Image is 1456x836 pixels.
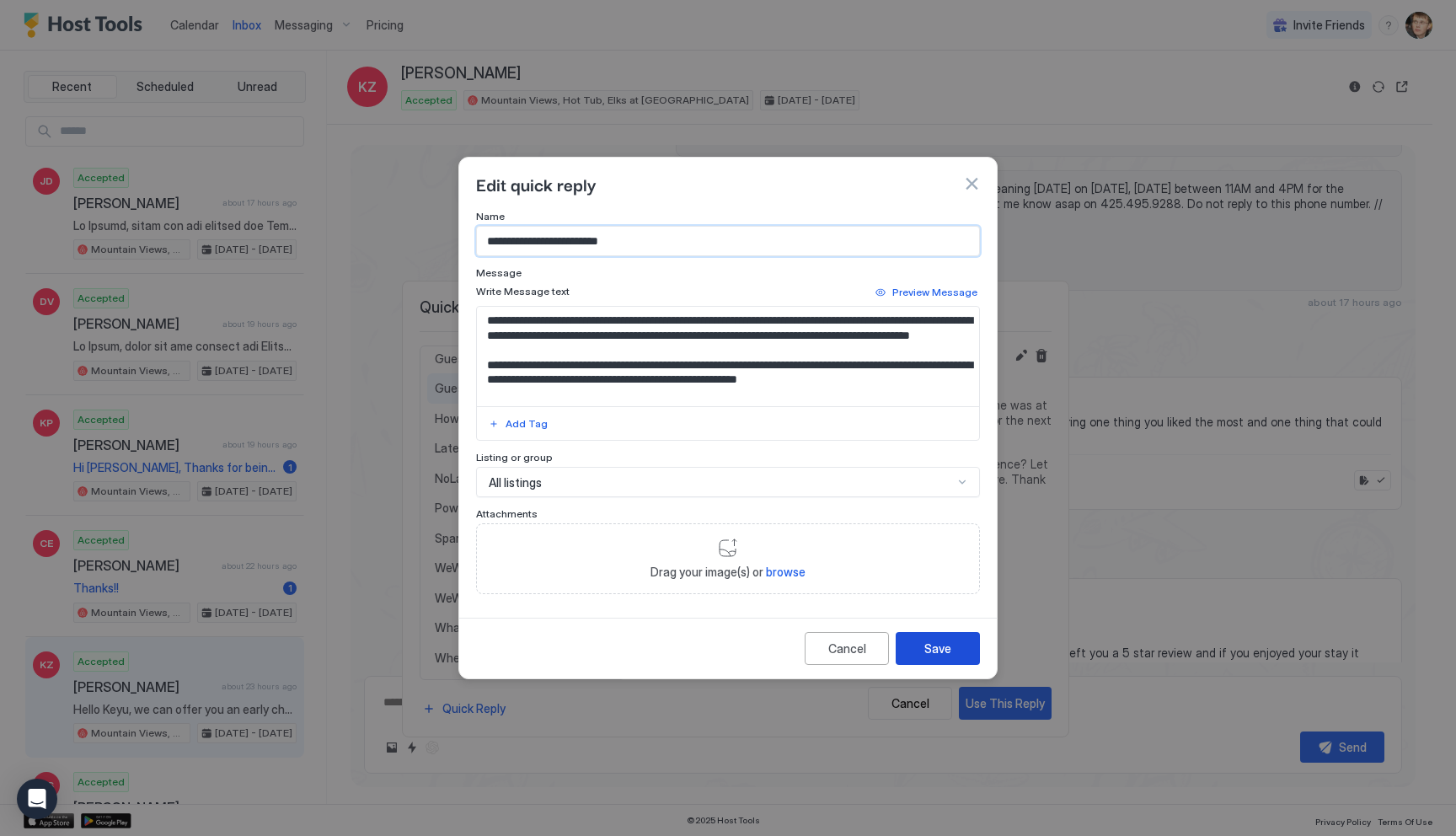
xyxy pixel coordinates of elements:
button: Preview Message [873,282,980,303]
input: Input Field [477,227,979,255]
div: Cancel [828,640,866,657]
span: Attachments [476,507,538,520]
span: All listings [489,475,542,490]
span: Name [476,210,505,222]
span: Drag your image(s) or [650,565,806,580]
span: browse [766,565,806,579]
span: Edit quick reply [476,171,597,196]
div: Open Intercom Messenger [17,779,57,819]
textarea: Input Field [477,307,979,406]
button: Save [896,632,980,665]
button: Add Tag [486,414,550,434]
span: Listing or group [476,451,553,464]
span: Message [476,266,522,279]
div: Save [924,640,951,657]
button: Cancel [805,632,889,665]
div: Add Tag [506,416,548,431]
span: Write Message text [476,285,570,297]
div: Preview Message [892,285,977,300]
